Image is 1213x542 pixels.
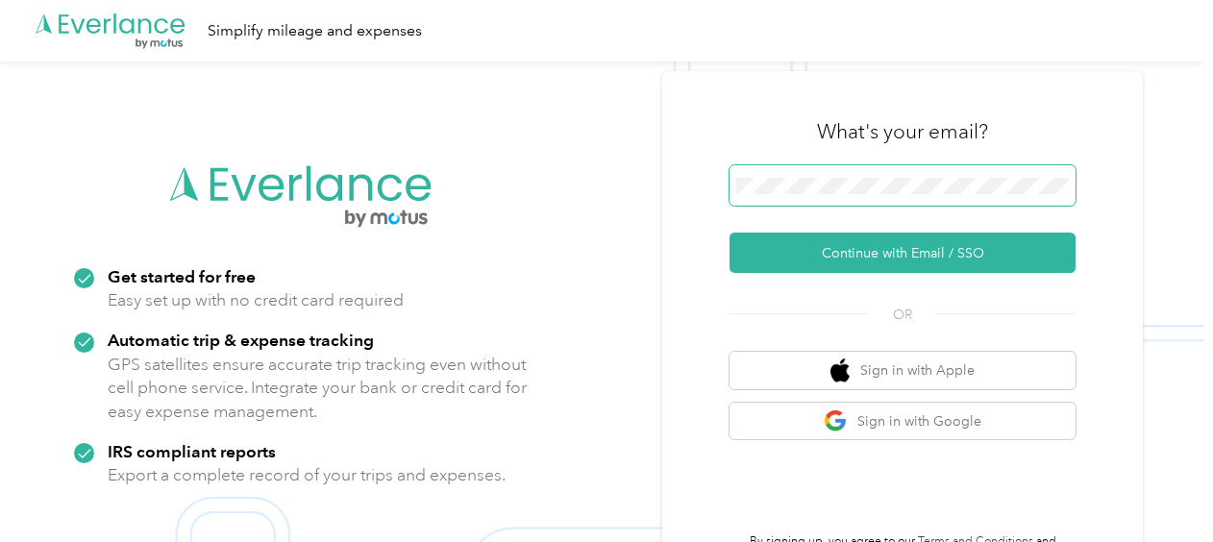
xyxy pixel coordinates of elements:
p: Easy set up with no credit card required [108,288,404,312]
img: apple logo [830,358,850,382]
strong: IRS compliant reports [108,441,276,461]
div: Simplify mileage and expenses [208,19,422,43]
span: OR [869,305,936,325]
p: Export a complete record of your trips and expenses. [108,463,506,487]
button: apple logoSign in with Apple [730,352,1076,389]
strong: Automatic trip & expense tracking [108,330,374,350]
img: google logo [824,409,848,433]
button: google logoSign in with Google [730,403,1076,440]
strong: Get started for free [108,266,256,286]
button: Continue with Email / SSO [730,233,1076,273]
h3: What's your email? [817,118,988,145]
p: GPS satellites ensure accurate trip tracking even without cell phone service. Integrate your bank... [108,353,528,424]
